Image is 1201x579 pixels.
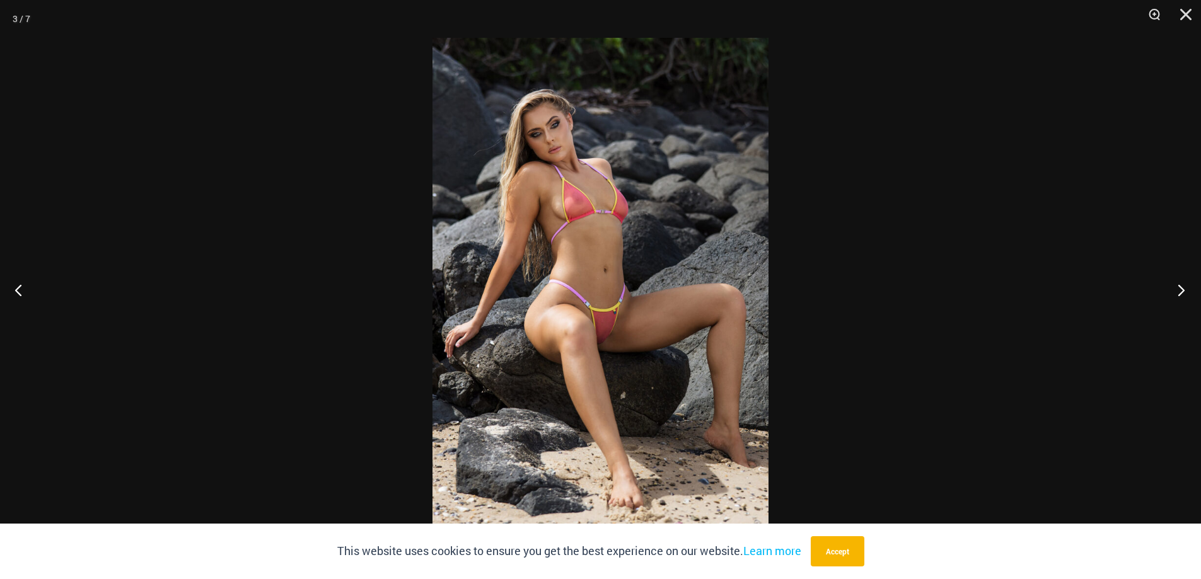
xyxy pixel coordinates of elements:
button: Accept [811,536,864,566]
img: Maya Sunkist Coral 309 Top 469 Bottom 05 [432,38,769,541]
a: Learn more [743,543,801,558]
button: Next [1154,258,1201,321]
div: 3 / 7 [13,9,30,28]
p: This website uses cookies to ensure you get the best experience on our website. [337,542,801,561]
